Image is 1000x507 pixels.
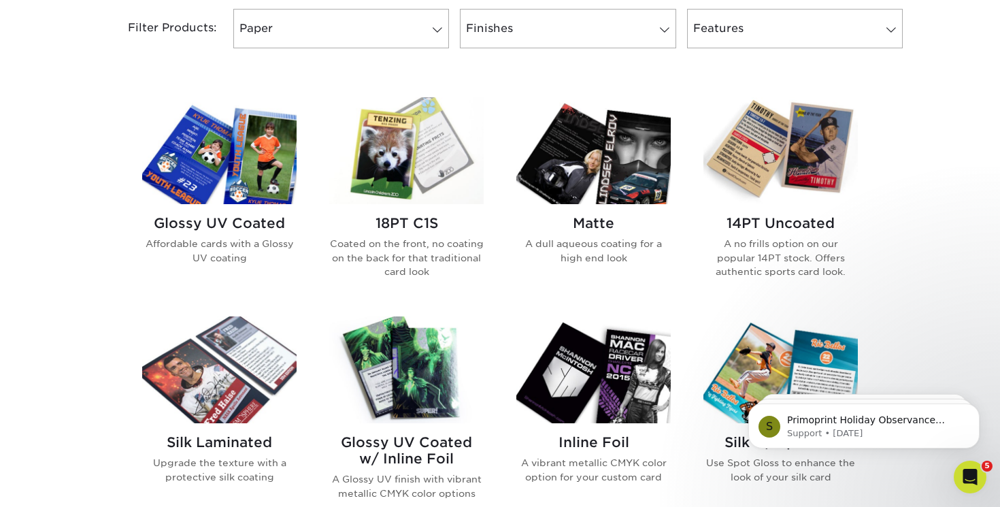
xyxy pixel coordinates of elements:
div: Filter Products: [92,9,228,48]
iframe: Intercom notifications message [728,375,1000,470]
h2: Glossy UV Coated w/ Inline Foil [329,434,484,467]
p: Coated on the front, no coating on the back for that traditional card look [329,237,484,278]
iframe: Intercom live chat [954,461,986,493]
h2: Silk w/ Spot UV [703,434,858,451]
p: A dull aqueous coating for a high end look [516,237,671,265]
p: Upgrade the texture with a protective silk coating [142,456,297,484]
img: 18PT C1S Trading Cards [329,97,484,204]
a: Paper [233,9,449,48]
p: A Glossy UV finish with vibrant metallic CMYK color options [329,472,484,500]
img: Glossy UV Coated Trading Cards [142,97,297,204]
a: Finishes [460,9,676,48]
img: Glossy UV Coated w/ Inline Foil Trading Cards [329,316,484,423]
span: 5 [982,461,993,472]
a: 14PT Uncoated Trading Cards 14PT Uncoated A no frills option on our popular 14PT stock. Offers au... [703,97,858,300]
h2: 14PT Uncoated [703,215,858,231]
p: A vibrant metallic CMYK color option for your custom card [516,456,671,484]
p: A no frills option on our popular 14PT stock. Offers authentic sports card look. [703,237,858,278]
h2: Matte [516,215,671,231]
a: Matte Trading Cards Matte A dull aqueous coating for a high end look [516,97,671,300]
img: Matte Trading Cards [516,97,671,204]
a: Features [687,9,903,48]
img: Silk Laminated Trading Cards [142,316,297,423]
img: 14PT Uncoated Trading Cards [703,97,858,204]
h2: Inline Foil [516,434,671,451]
h2: Glossy UV Coated [142,215,297,231]
p: Use Spot Gloss to enhance the look of your silk card [703,456,858,484]
h2: 18PT C1S [329,215,484,231]
a: 18PT C1S Trading Cards 18PT C1S Coated on the front, no coating on the back for that traditional ... [329,97,484,300]
a: Glossy UV Coated Trading Cards Glossy UV Coated Affordable cards with a Glossy UV coating [142,97,297,300]
iframe: Google Customer Reviews [3,465,116,502]
img: Inline Foil Trading Cards [516,316,671,423]
p: Affordable cards with a Glossy UV coating [142,237,297,265]
img: Silk w/ Spot UV Trading Cards [703,316,858,423]
h2: Silk Laminated [142,434,297,451]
